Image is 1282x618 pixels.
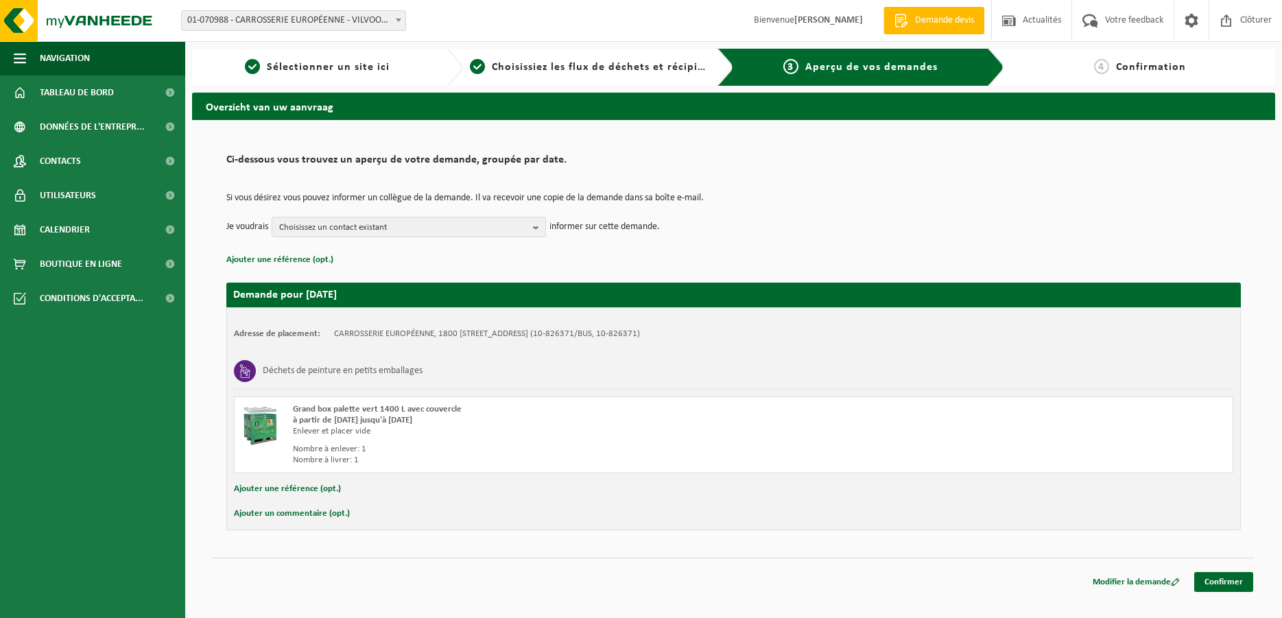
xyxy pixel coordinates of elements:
span: Contacts [40,144,81,178]
span: 01-070988 - CARROSSERIE EUROPÉENNE - VILVOORDE [182,11,405,30]
button: Ajouter un commentaire (opt.) [234,505,350,523]
a: Modifier la demande [1082,572,1190,592]
span: 01-070988 - CARROSSERIE EUROPÉENNE - VILVOORDE [181,10,406,31]
span: Boutique en ligne [40,247,122,281]
span: Choisissiez les flux de déchets et récipients [492,62,720,73]
img: PB-HB-1400-HPE-GN-11.png [241,404,279,445]
span: Sélectionner un site ici [267,62,390,73]
a: 1Sélectionner un site ici [199,59,436,75]
div: Enlever et placer vide [293,426,785,437]
span: 4 [1094,59,1109,74]
strong: à partir de [DATE] jusqu'à [DATE] [293,416,412,425]
button: Ajouter une référence (opt.) [234,480,341,498]
span: 3 [783,59,798,74]
div: Nombre à livrer: 1 [293,455,785,466]
span: Choisissez un contact existant [279,217,527,238]
strong: Adresse de placement: [234,329,320,338]
span: Navigation [40,41,90,75]
span: Utilisateurs [40,178,96,213]
span: 2 [470,59,485,74]
strong: [PERSON_NAME] [794,15,863,25]
span: Calendrier [40,213,90,247]
button: Choisissez un contact existant [272,217,546,237]
span: Conditions d'accepta... [40,281,143,316]
a: 2Choisissiez les flux de déchets et récipients [470,59,707,75]
h3: Déchets de peinture en petits emballages [263,360,423,382]
span: Demande devis [912,14,977,27]
span: Tableau de bord [40,75,114,110]
span: Confirmation [1116,62,1186,73]
span: Aperçu de vos demandes [805,62,938,73]
td: CARROSSERIE EUROPÉENNE, 1800 [STREET_ADDRESS] (10-826371/BUS, 10-826371) [334,329,640,340]
p: Je voudrais [226,217,268,237]
button: Ajouter une référence (opt.) [226,251,333,269]
p: Si vous désirez vous pouvez informer un collègue de la demande. Il va recevoir une copie de la de... [226,193,1241,203]
span: Grand box palette vert 1400 L avec couvercle [293,405,462,414]
h2: Overzicht van uw aanvraag [192,93,1275,119]
strong: Demande pour [DATE] [233,289,337,300]
span: 1 [245,59,260,74]
p: informer sur cette demande. [549,217,660,237]
a: Demande devis [883,7,984,34]
span: Données de l'entrepr... [40,110,145,144]
div: Nombre à enlever: 1 [293,444,785,455]
h2: Ci-dessous vous trouvez un aperçu de votre demande, groupée par date. [226,154,1241,173]
a: Confirmer [1194,572,1253,592]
